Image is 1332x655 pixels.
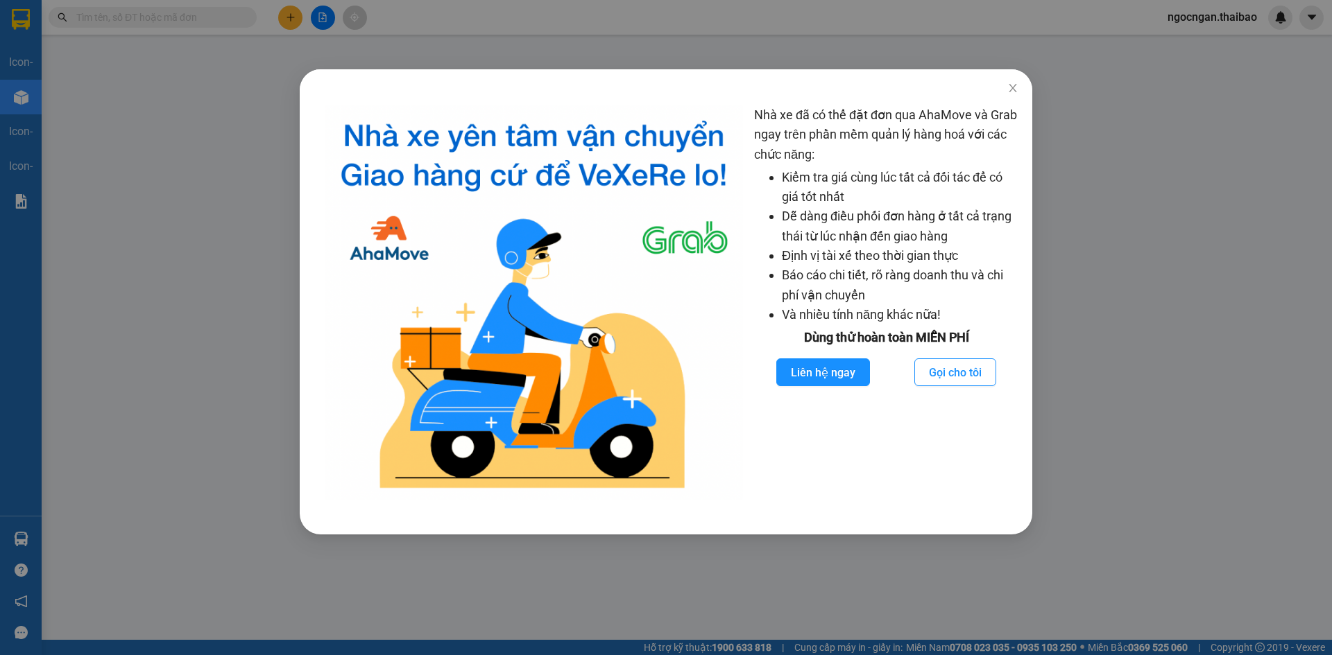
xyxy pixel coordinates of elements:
[1007,82,1018,94] span: close
[929,364,982,381] span: Gọi cho tôi
[782,207,1018,246] li: Dễ dàng điều phối đơn hàng ở tất cả trạng thái từ lúc nhận đến giao hàng
[993,69,1032,108] button: Close
[791,364,855,381] span: Liên hệ ngay
[782,246,1018,265] li: Định vị tài xế theo thời gian thực
[325,105,743,500] img: logo
[914,358,996,386] button: Gọi cho tôi
[782,305,1018,324] li: Và nhiều tính năng khác nữa!
[782,168,1018,207] li: Kiểm tra giá cùng lúc tất cả đối tác để có giá tốt nhất
[782,265,1018,305] li: Báo cáo chi tiết, rõ ràng doanh thu và chi phí vận chuyển
[776,358,870,386] button: Liên hệ ngay
[754,105,1018,500] div: Nhà xe đã có thể đặt đơn qua AhaMove và Grab ngay trên phần mềm quản lý hàng hoá với các chức năng:
[754,328,1018,347] div: Dùng thử hoàn toàn MIỄN PHÍ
